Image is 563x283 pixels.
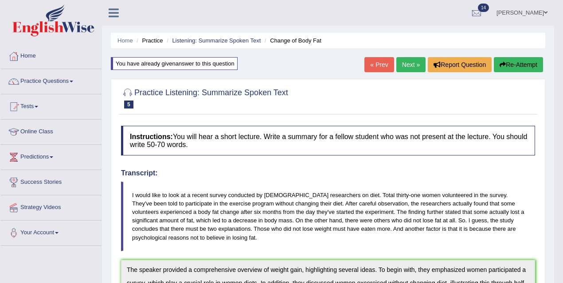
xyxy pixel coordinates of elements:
a: Next » [396,57,426,72]
a: Home [0,44,102,66]
span: 5 [124,101,133,109]
h4: You will hear a short lecture. Write a summary for a fellow student who was not present at the le... [121,126,535,155]
a: Listening: Summarize Spoken Text [172,37,261,44]
li: Change of Body Fat [262,36,321,45]
a: Practice Questions [0,69,102,91]
a: Predictions [0,145,102,167]
a: Home [117,37,133,44]
a: « Prev [364,57,394,72]
button: Re-Attempt [494,57,543,72]
b: Instructions: [130,133,173,140]
button: Report Question [428,57,492,72]
h2: Practice Listening: Summarize Spoken Text [121,86,288,109]
blockquote: I would like to look at a recent survey conducted by [DEMOGRAPHIC_DATA] researchers on diet. Tota... [121,182,535,251]
a: Strategy Videos [0,195,102,217]
a: Success Stories [0,170,102,192]
span: 14 [478,4,489,12]
a: Tests [0,94,102,116]
h4: Transcript: [121,169,535,177]
a: Online Class [0,120,102,142]
li: Practice [134,36,163,45]
a: Your Account [0,221,102,243]
div: You have already given answer to this question [111,57,238,70]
